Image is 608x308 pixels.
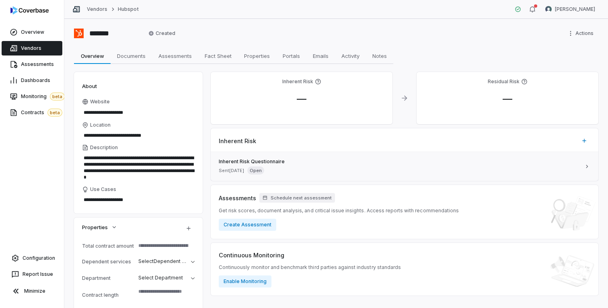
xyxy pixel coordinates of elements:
span: Use Cases [90,186,116,193]
button: More actions [565,27,598,39]
span: Vendors [21,45,41,51]
span: — [290,93,313,105]
span: — [496,93,519,105]
textarea: Description [82,152,195,183]
a: Vendors [87,6,107,12]
button: Danny Higdon avatar[PERSON_NAME] [540,3,600,15]
span: Portals [279,51,303,61]
button: Create Assessment [219,219,276,231]
span: Fact Sheet [201,51,235,61]
img: logo-D7KZi-bG.svg [10,6,49,14]
span: Assessments [155,51,195,61]
span: Properties [241,51,273,61]
span: Minimize [24,288,45,294]
span: Inherent Risk [219,137,256,145]
input: Website [82,107,181,118]
a: Vendors [2,41,62,55]
span: Assessments [21,61,54,68]
a: Contractsbeta [2,105,62,120]
span: beta [47,109,62,117]
span: Documents [114,51,149,61]
img: Danny Higdon avatar [545,6,552,12]
a: Configuration [3,251,61,265]
span: Properties [82,224,108,231]
button: Minimize [3,283,61,299]
span: Overview [78,51,107,61]
a: Overview [2,25,62,39]
input: Location [82,130,195,141]
span: Contracts [21,109,62,117]
a: Assessments [2,57,62,72]
span: Inherent Risk Questionnaire [219,158,581,165]
span: Location [90,122,111,128]
span: Get risk scores, document analysis, and critical issue insights. Access reports with recommendations [219,207,459,214]
span: Dashboards [21,77,50,84]
a: Monitoringbeta [2,89,62,104]
button: Properties [80,220,120,234]
span: beta [50,92,65,101]
div: Contract length [82,292,135,298]
span: Sent [DATE] [219,168,244,174]
a: Hubspot [118,6,138,12]
a: Dashboards [2,73,62,88]
span: About [82,82,97,90]
div: Department [82,275,135,281]
span: Emails [310,51,332,61]
div: Total contract amount [82,243,135,249]
span: Report Issue [23,271,53,277]
span: Continuously monitor and benchmark third parties against industry standards [219,264,401,271]
span: Select Dependent services [138,258,202,264]
span: Notes [369,51,390,61]
span: Description [90,144,118,151]
span: Monitoring [21,92,65,101]
span: Configuration [23,255,55,261]
button: Report Issue [3,267,61,281]
span: Open [247,166,264,175]
button: Enable Monitoring [219,275,271,287]
span: Continuous Monitoring [219,251,284,259]
div: Dependent services [82,259,135,265]
textarea: Use Cases [82,194,195,205]
span: Created [148,30,175,37]
span: Website [90,99,110,105]
span: Schedule next assessment [271,195,332,201]
span: Assessments [219,194,256,202]
h4: Residual Risk [488,78,520,85]
a: Inherent Risk QuestionnaireSent[DATE]Open [211,152,598,181]
span: [PERSON_NAME] [555,6,595,12]
span: Activity [338,51,363,61]
h4: Inherent Risk [282,78,313,85]
span: Overview [21,29,44,35]
button: Schedule next assessment [259,193,335,203]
